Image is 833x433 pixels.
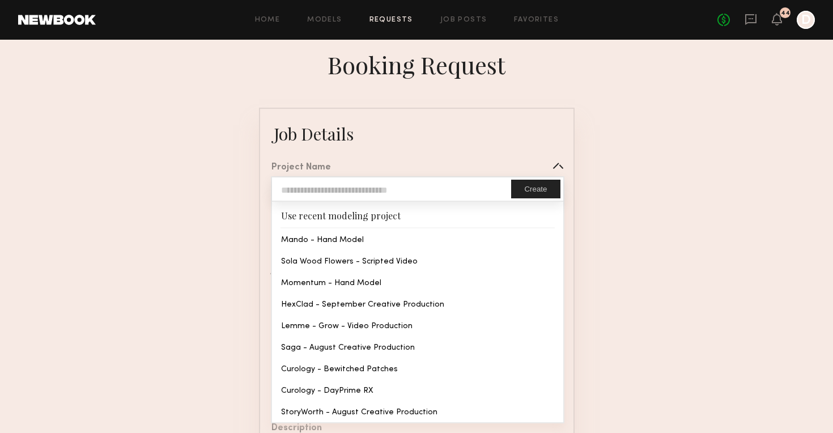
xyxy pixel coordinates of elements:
a: Job Posts [440,16,487,24]
div: Project Name [271,163,331,172]
div: Momentum - Hand Model [272,271,563,293]
div: Job Details [274,122,354,145]
div: Curology - DayPrime RX [272,379,563,401]
div: Use recent modeling project [272,202,563,227]
div: 44 [781,10,790,16]
a: Requests [369,16,413,24]
div: HexClad - September Creative Production [272,293,563,315]
a: Home [255,16,280,24]
div: Saga - August Creative Production [272,336,563,358]
div: Mando - Hand Model [272,228,563,250]
button: Create [511,180,560,198]
div: Booking Request [328,49,505,80]
div: Description [271,424,322,433]
div: Curology - Bewitched Patches [272,358,563,379]
a: Models [307,16,342,24]
div: Lemme - Grow - Video Production [272,315,563,336]
div: StoryWorth - August Creative Production [272,401,563,422]
a: Favorites [514,16,559,24]
a: D [797,11,815,29]
div: Sola Wood Flowers - Scripted Video [272,250,563,271]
